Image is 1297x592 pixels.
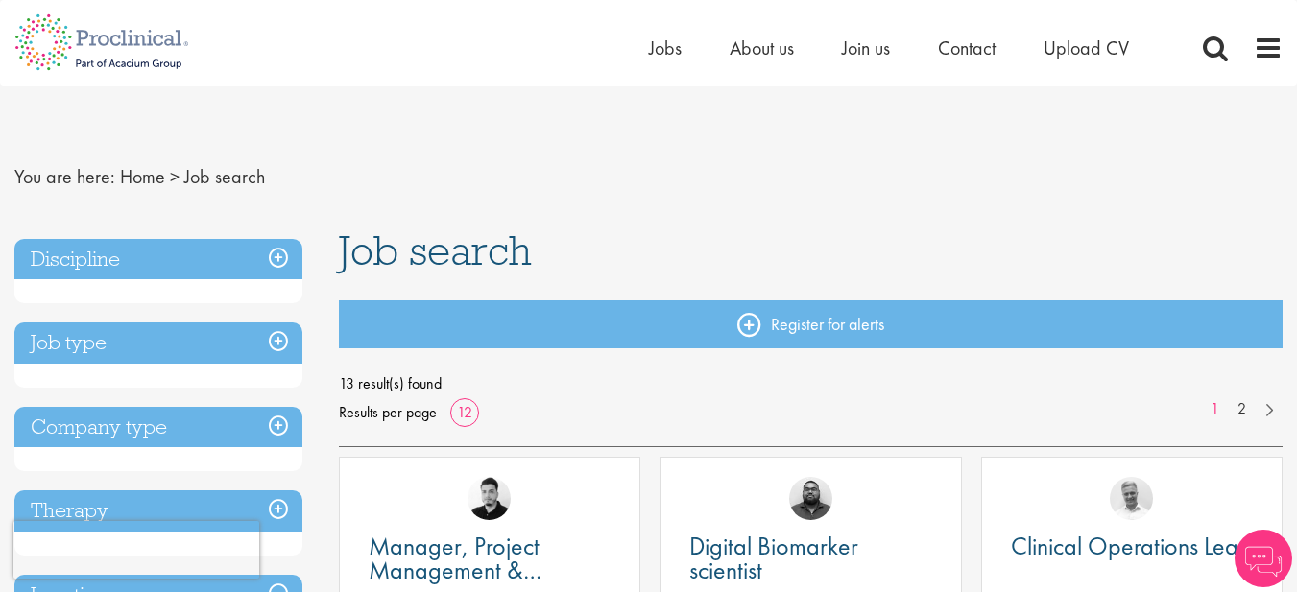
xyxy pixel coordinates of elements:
span: Digital Biomarker scientist [689,530,858,586]
img: Ashley Bennett [789,477,832,520]
a: 1 [1201,398,1229,420]
a: Manager, Project Management & Operational Delivery [369,534,611,582]
a: Digital Biomarker scientist [689,534,931,582]
img: Joshua Bye [1110,477,1153,520]
span: > [170,164,180,189]
h3: Discipline [14,239,302,280]
span: 13 result(s) found [339,369,1283,398]
a: Register for alerts [339,300,1283,348]
h3: Company type [14,407,302,448]
span: Job search [339,225,532,276]
h3: Job type [14,322,302,364]
span: Clinical Operations Lead [1011,530,1252,562]
img: Chatbot [1235,530,1292,587]
img: Anderson Maldonado [468,477,511,520]
span: Job search [184,164,265,189]
iframe: reCAPTCHA [13,521,259,579]
span: Results per page [339,398,437,427]
a: 2 [1228,398,1256,420]
a: Jobs [649,36,682,60]
a: 12 [450,402,479,422]
a: Clinical Operations Lead [1011,534,1253,558]
span: You are here: [14,164,115,189]
h3: Therapy [14,490,302,532]
a: breadcrumb link [120,164,165,189]
a: Contact [938,36,996,60]
a: Upload CV [1044,36,1129,60]
a: Join us [842,36,890,60]
a: About us [730,36,794,60]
